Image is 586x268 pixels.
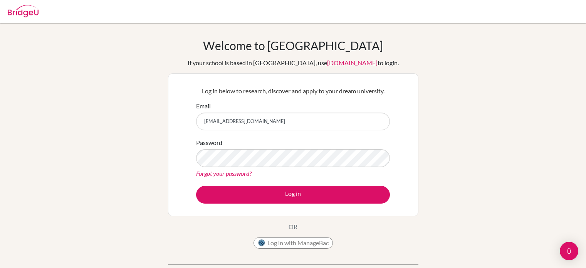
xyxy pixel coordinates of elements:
p: OR [289,222,297,231]
div: Open Intercom Messenger [560,242,578,260]
div: If your school is based in [GEOGRAPHIC_DATA], use to login. [188,58,399,67]
p: Log in below to research, discover and apply to your dream university. [196,86,390,96]
button: Log in [196,186,390,204]
label: Email [196,101,211,111]
a: Forgot your password? [196,170,252,177]
img: Bridge-U [8,5,39,17]
h1: Welcome to [GEOGRAPHIC_DATA] [203,39,383,52]
button: Log in with ManageBac [254,237,333,249]
a: [DOMAIN_NAME] [327,59,378,66]
label: Password [196,138,222,147]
